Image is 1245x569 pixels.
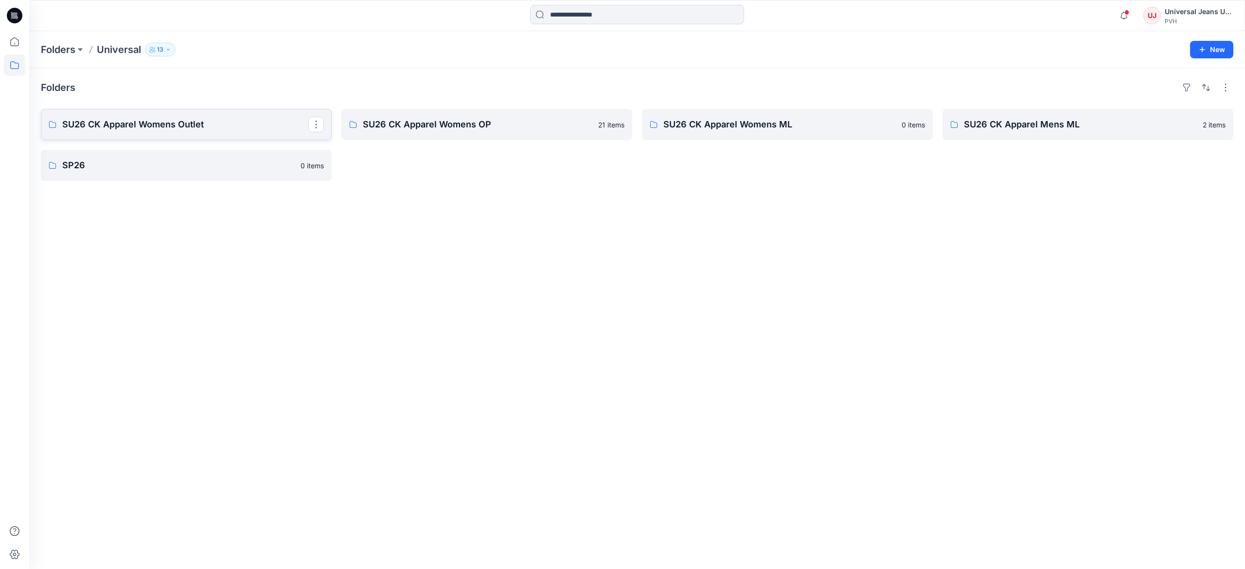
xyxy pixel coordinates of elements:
[301,160,324,171] p: 0 items
[145,43,176,56] button: 13
[62,159,295,172] p: SP26
[964,118,1197,131] p: SU26 CK Apparel Mens ML
[642,109,933,140] a: SU26 CK Apparel Womens ML0 items
[157,44,163,55] p: 13
[62,118,308,131] p: SU26 CK Apparel Womens Outlet
[1165,18,1233,25] div: PVH
[41,109,332,140] a: SU26 CK Apparel Womens Outlet
[341,109,632,140] a: SU26 CK Apparel Womens OP21 items
[1143,7,1161,24] div: UJ
[598,120,624,130] p: 21 items
[41,82,75,93] h4: Folders
[363,118,592,131] p: SU26 CK Apparel Womens OP
[943,109,1233,140] a: SU26 CK Apparel Mens ML2 items
[1165,6,1233,18] div: Universal Jeans Universal Jeans
[41,43,75,56] a: Folders
[1203,120,1226,130] p: 2 items
[663,118,896,131] p: SU26 CK Apparel Womens ML
[97,43,141,56] p: Universal
[1190,41,1233,58] button: New
[41,150,332,181] a: SP260 items
[902,120,925,130] p: 0 items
